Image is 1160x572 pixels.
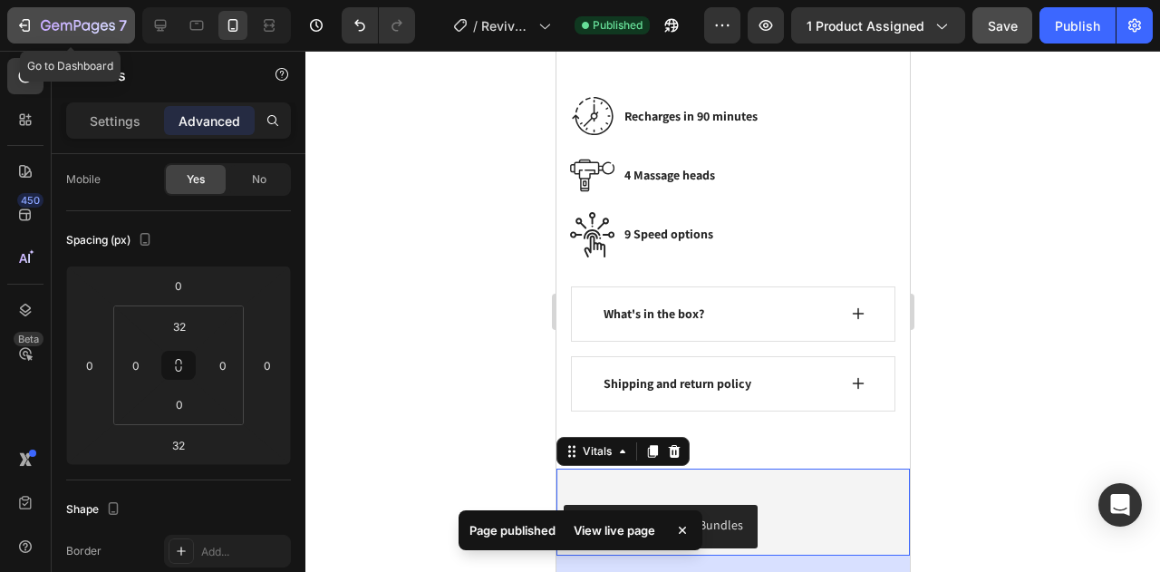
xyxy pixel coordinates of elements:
[88,64,242,86] p: Vitals
[160,431,197,459] input: 32
[160,272,197,299] input: 0
[187,171,205,188] span: Yes
[1055,16,1100,35] div: Publish
[179,111,240,131] p: Advanced
[161,313,198,340] input: 32px
[66,171,101,188] div: Mobile
[988,18,1018,34] span: Save
[563,518,666,543] div: View live page
[556,51,910,572] iframe: Design area
[807,16,924,35] span: 1 product assigned
[473,16,478,35] span: /
[209,352,237,379] input: 0px
[201,544,286,560] div: Add...
[469,521,556,539] p: Page published
[791,7,965,44] button: 1 product assigned
[972,7,1032,44] button: Save
[252,171,266,188] span: No
[66,228,156,253] div: Spacing (px)
[66,498,124,522] div: Shape
[76,352,103,379] input: 0
[14,332,43,346] div: Beta
[1039,7,1116,44] button: Publish
[122,352,150,379] input: 0px
[1098,483,1142,527] div: Open Intercom Messenger
[17,193,43,208] div: 450
[593,17,643,34] span: Published
[161,391,198,418] input: 0px
[7,7,135,44] button: 7
[342,7,415,44] div: Undo/Redo
[119,15,127,36] p: 7
[66,543,101,559] div: Border
[254,352,281,379] input: 0
[90,111,140,131] p: Settings
[481,16,531,35] span: ReviveGun Product Page 3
